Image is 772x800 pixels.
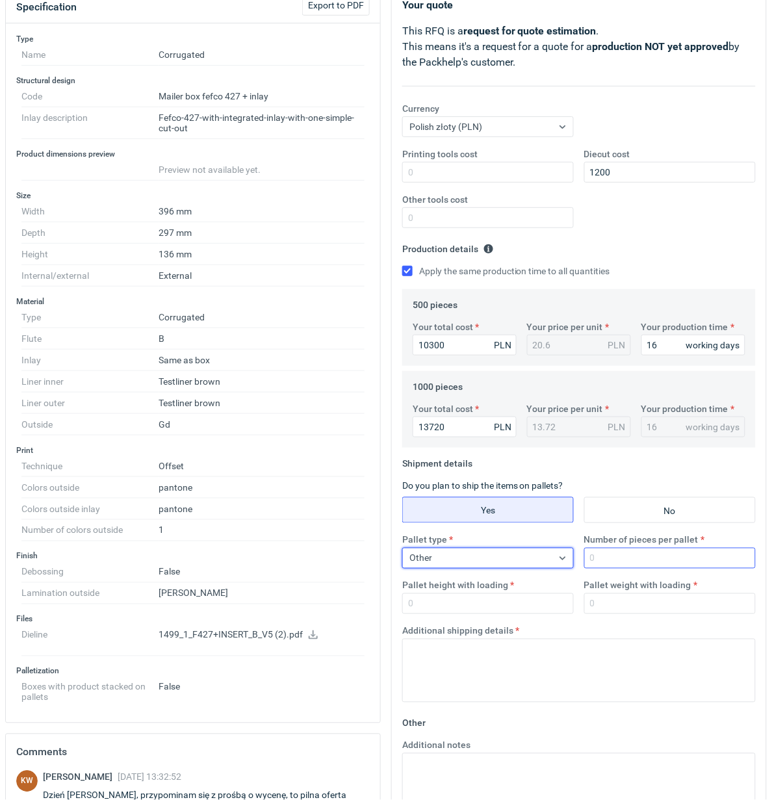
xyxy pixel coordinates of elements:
[402,625,513,638] label: Additional shipping details
[16,296,370,307] h3: Material
[21,328,159,350] dt: Flute
[21,477,159,498] dt: Colors outside
[21,307,159,328] dt: Type
[159,222,365,244] dd: 297 mm
[402,207,574,228] input: 0
[21,677,159,703] dt: Boxes with product stacked on pallets
[21,625,159,656] dt: Dieline
[21,371,159,393] dt: Liner inner
[21,583,159,604] dt: Lamination outside
[21,350,159,371] dt: Inlay
[159,244,365,265] dd: 136 mm
[159,86,365,107] dd: Mailer box fefco 427 + inlay
[159,307,365,328] dd: Corrugated
[159,265,365,287] dd: External
[413,376,463,392] legend: 1000 pieces
[43,772,118,782] span: [PERSON_NAME]
[159,583,365,604] dd: [PERSON_NAME]
[159,393,365,414] dd: Testliner brown
[402,162,574,183] input: 0
[159,371,365,393] dd: Testliner brown
[159,498,365,520] dd: pantone
[584,548,756,569] input: 0
[159,477,365,498] dd: pantone
[21,393,159,414] dt: Liner outer
[641,320,728,333] label: Your production time
[641,402,728,415] label: Your production time
[402,23,756,70] p: This RFQ is a . This means it's a request for a quote for a by the Packhelp's customer.
[527,320,603,333] label: Your price per unit
[159,328,365,350] dd: B
[413,402,473,415] label: Your total cost
[21,414,159,435] dt: Outside
[21,222,159,244] dt: Depth
[21,86,159,107] dt: Code
[159,44,365,66] dd: Corrugated
[584,534,699,547] label: Number of pieces per pallet
[159,201,365,222] dd: 396 mm
[584,579,691,592] label: Pallet weight with loading
[21,561,159,583] dt: Debossing
[402,193,468,206] label: Other tools cost
[402,739,470,752] label: Additional notes
[21,201,159,222] dt: Width
[593,40,729,53] strong: production NOT yet approved
[584,148,630,161] label: Diecut cost
[409,553,432,563] span: Other
[16,745,370,760] h2: Comments
[463,25,597,37] strong: request for quote estimation
[16,149,370,159] h3: Product dimensions preview
[21,244,159,265] dt: Height
[402,480,563,491] label: Do you plan to ship the items on pallets?
[402,239,494,254] legend: Production details
[21,520,159,541] dt: Number of colors outside
[16,551,370,561] h3: Finish
[402,579,508,592] label: Pallet height with loading
[308,1,364,10] span: Export to PDF
[16,771,38,792] div: Klaudia Wiśniewska
[686,420,740,433] div: working days
[413,294,457,310] legend: 500 pieces
[402,148,478,161] label: Printing tools cost
[584,162,756,183] input: 0
[527,402,603,415] label: Your price per unit
[402,713,426,729] legend: Other
[21,107,159,139] dt: Inlay description
[686,339,740,352] div: working days
[584,497,756,523] label: No
[159,456,365,477] dd: Offset
[402,497,574,523] label: Yes
[21,265,159,287] dt: Internal/external
[402,534,447,547] label: Pallet type
[584,593,756,614] input: 0
[16,614,370,625] h3: Files
[21,44,159,66] dt: Name
[494,420,511,433] div: PLN
[16,666,370,677] h3: Palletization
[159,164,261,175] span: Preview not available yet.
[159,350,365,371] dd: Same as box
[16,190,370,201] h3: Size
[159,677,365,703] dd: False
[159,561,365,583] dd: False
[118,772,181,782] span: [DATE] 13:32:52
[402,265,610,277] label: Apply the same production time to all quantities
[16,75,370,86] h3: Structural design
[608,420,626,433] div: PLN
[159,414,365,435] dd: Gd
[159,630,365,641] p: 1499_1_F427+INSERT_B_V5 (2).pdf
[159,520,365,541] dd: 1
[16,771,38,792] figcaption: KW
[159,107,365,139] dd: Fefco-427-with-integrated-inlay-with-one-simple-cut-out
[402,102,439,115] label: Currency
[608,339,626,352] div: PLN
[16,445,370,456] h3: Print
[409,122,482,132] span: Polish złoty (PLN)
[494,339,511,352] div: PLN
[413,335,517,355] input: 0
[21,498,159,520] dt: Colors outside inlay
[16,34,370,44] h3: Type
[413,320,473,333] label: Your total cost
[402,453,472,469] legend: Shipment details
[641,335,745,355] input: 0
